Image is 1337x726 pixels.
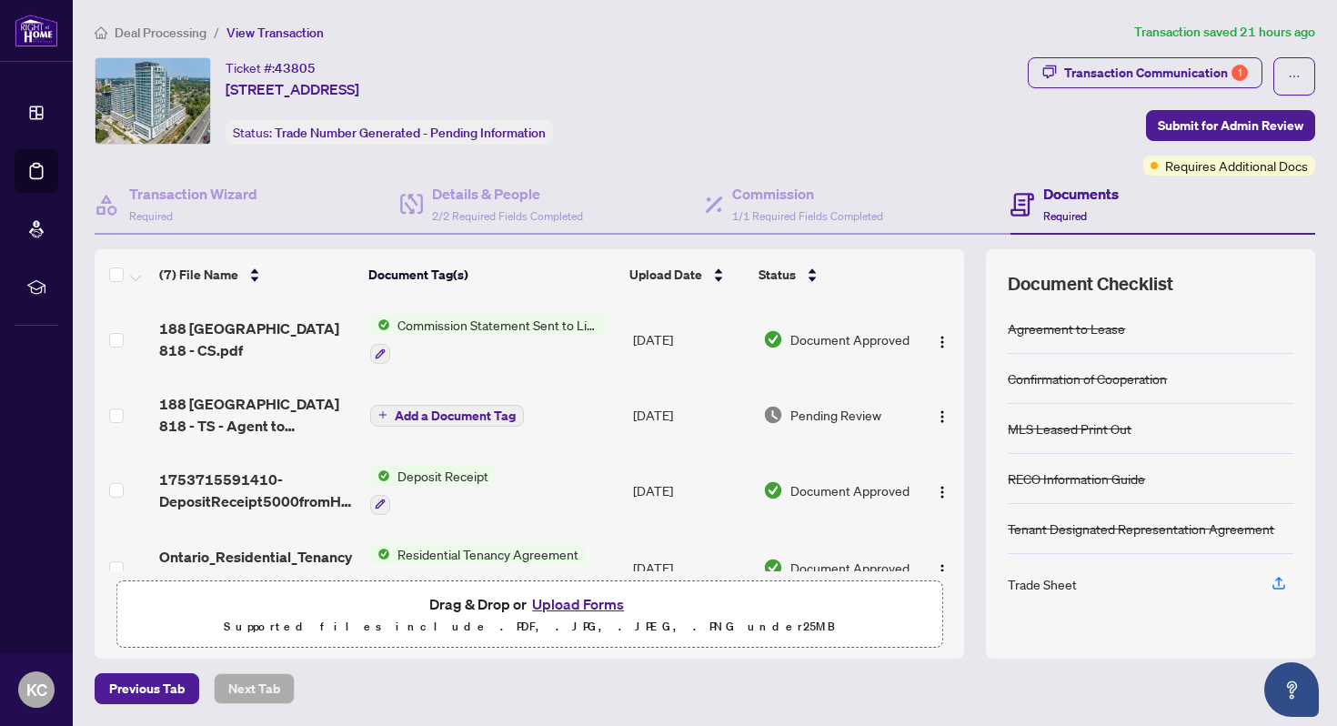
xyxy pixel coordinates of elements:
[763,480,783,500] img: Document Status
[763,405,783,425] img: Document Status
[159,318,355,361] span: 188 [GEOGRAPHIC_DATA] 818 - CS.pdf
[622,249,751,300] th: Upload Date
[95,673,199,704] button: Previous Tab
[732,183,883,205] h4: Commission
[1165,156,1308,176] span: Requires Additional Docs
[935,485,950,499] img: Logo
[214,673,295,704] button: Next Tab
[935,409,950,424] img: Logo
[378,410,387,419] span: plus
[214,22,219,43] li: /
[1008,368,1167,388] div: Confirmation of Cooperation
[732,209,883,223] span: 1/1 Required Fields Completed
[763,329,783,349] img: Document Status
[390,544,586,564] span: Residential Tenancy Agreement
[1008,318,1125,338] div: Agreement to Lease
[159,546,355,590] span: Ontario_Residential_Tenancy_Agreement_818_-_188_Fairview_Mall.pdf
[626,378,756,451] td: [DATE]
[527,592,629,616] button: Upload Forms
[928,553,957,582] button: Logo
[226,78,359,100] span: [STREET_ADDRESS]
[370,544,586,593] button: Status IconResidential Tenancy Agreement
[95,26,107,39] span: home
[117,581,941,649] span: Drag & Drop orUpload FormsSupported files include .PDF, .JPG, .JPEG, .PNG under25MB
[275,125,546,141] span: Trade Number Generated - Pending Information
[370,315,390,335] img: Status Icon
[115,25,206,41] span: Deal Processing
[129,183,257,205] h4: Transaction Wizard
[759,265,796,285] span: Status
[928,476,957,505] button: Logo
[626,300,756,378] td: [DATE]
[159,393,355,437] span: 188 [GEOGRAPHIC_DATA] 818 - TS - Agent to Review.pdf
[128,616,930,638] p: Supported files include .PDF, .JPG, .JPEG, .PNG under 25 MB
[1043,209,1087,223] span: Required
[432,209,583,223] span: 2/2 Required Fields Completed
[109,674,185,703] span: Previous Tab
[1008,574,1077,594] div: Trade Sheet
[1008,469,1145,489] div: RECO Information Guide
[432,183,583,205] h4: Details & People
[935,563,950,578] img: Logo
[361,249,623,300] th: Document Tag(s)
[370,315,606,364] button: Status IconCommission Statement Sent to Listing Brokerage
[1008,418,1131,439] div: MLS Leased Print Out
[370,466,390,486] img: Status Icon
[763,558,783,578] img: Document Status
[790,329,910,349] span: Document Approved
[390,466,496,486] span: Deposit Receipt
[370,405,524,427] button: Add a Document Tag
[95,58,210,144] img: IMG-C12188833_1.jpg
[1146,110,1315,141] button: Submit for Admin Review
[226,25,324,41] span: View Transaction
[226,57,316,78] div: Ticket #:
[152,249,361,300] th: (7) File Name
[26,677,47,702] span: KC
[751,249,913,300] th: Status
[1231,65,1248,81] div: 1
[429,592,629,616] span: Drag & Drop or
[226,120,553,145] div: Status:
[15,14,58,47] img: logo
[370,544,390,564] img: Status Icon
[1043,183,1119,205] h4: Documents
[629,265,702,285] span: Upload Date
[370,466,496,515] button: Status IconDeposit Receipt
[275,60,316,76] span: 43805
[370,403,524,427] button: Add a Document Tag
[1008,271,1173,297] span: Document Checklist
[159,265,238,285] span: (7) File Name
[1158,111,1303,140] span: Submit for Admin Review
[928,400,957,429] button: Logo
[1134,22,1315,43] article: Transaction saved 21 hours ago
[1008,519,1274,539] div: Tenant Designated Representation Agreement
[935,335,950,349] img: Logo
[1288,70,1301,83] span: ellipsis
[159,469,355,512] span: 1753715591410-DepositReceipt5000fromHomeLifenewWorld.pdf
[1028,57,1262,88] button: Transaction Communication1
[790,405,881,425] span: Pending Review
[928,325,957,354] button: Logo
[390,315,606,335] span: Commission Statement Sent to Listing Brokerage
[626,451,756,529] td: [DATE]
[626,529,756,608] td: [DATE]
[790,558,910,578] span: Document Approved
[1064,58,1248,87] div: Transaction Communication
[790,480,910,500] span: Document Approved
[1264,662,1319,717] button: Open asap
[129,209,173,223] span: Required
[395,409,516,422] span: Add a Document Tag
